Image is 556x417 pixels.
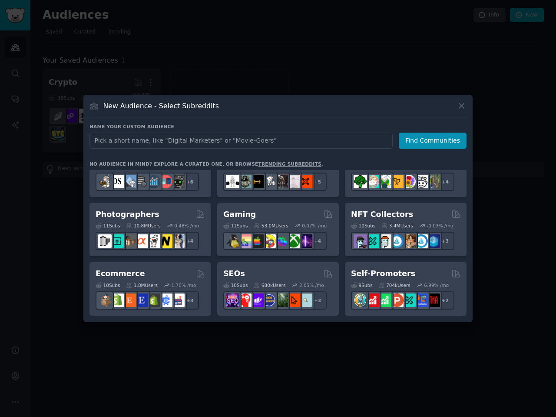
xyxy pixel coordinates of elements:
[402,294,416,307] img: alphaandbetausers
[96,223,120,229] div: 11 Sub s
[351,268,415,279] h2: Self-Promoters
[262,234,276,248] img: GamerPals
[226,234,239,248] img: linux_gaming
[351,223,375,229] div: 10 Sub s
[135,175,148,188] img: dataengineering
[436,232,454,250] div: + 3
[126,223,160,229] div: 10.8M Users
[250,175,264,188] img: workout
[250,294,264,307] img: seogrowth
[226,175,239,188] img: GYM
[254,223,288,229] div: 53.0M Users
[379,282,410,288] div: 704k Users
[159,175,172,188] img: datasets
[378,175,391,188] img: SavageGarden
[110,294,124,307] img: shopify
[171,294,185,307] img: ecommerce_growth
[181,291,199,310] div: + 3
[414,175,428,188] img: UrbanGardening
[171,175,185,188] img: data
[171,234,185,248] img: WeddingPhotography
[174,223,199,229] div: 0.48 % /mo
[399,133,467,149] button: Find Communities
[414,234,428,248] img: OpenseaMarket
[287,294,300,307] img: GoogleSearchConsole
[299,234,312,248] img: TwitchStreaming
[381,223,413,229] div: 3.4M Users
[308,291,327,310] div: + 3
[378,234,391,248] img: NFTmarket
[366,294,379,307] img: youtubepromotion
[402,175,416,188] img: flowers
[302,223,327,229] div: 0.07 % /mo
[424,282,449,288] div: 6.99 % /mo
[366,175,379,188] img: succulents
[299,282,324,288] div: 2.05 % /mo
[98,294,112,307] img: dropship
[354,234,367,248] img: NFTExchange
[299,294,312,307] img: The_SEO
[223,223,248,229] div: 11 Sub s
[238,175,252,188] img: GymMotivation
[226,294,239,307] img: SEO_Digital_Marketing
[308,173,327,191] div: + 5
[390,175,404,188] img: GardeningUK
[89,123,467,130] h3: Name your custom audience
[254,282,285,288] div: 680k Users
[275,294,288,307] img: Local_SEO
[147,294,160,307] img: reviewmyshopify
[159,294,172,307] img: ecommercemarketing
[181,173,199,191] div: + 6
[98,234,112,248] img: analog
[262,294,276,307] img: SEO_cases
[366,234,379,248] img: NFTMarketplace
[96,268,145,279] h2: Ecommerce
[275,234,288,248] img: gamers
[223,268,245,279] h2: SEOs
[135,234,148,248] img: SonyAlpha
[223,282,248,288] div: 10 Sub s
[181,232,199,250] div: + 4
[354,294,367,307] img: AppIdeas
[126,282,158,288] div: 1.8M Users
[427,175,440,188] img: GardenersWorld
[96,282,120,288] div: 10 Sub s
[135,294,148,307] img: EtsySellers
[223,209,256,220] h2: Gaming
[238,294,252,307] img: TechSEO
[103,101,219,110] h3: New Audience - Select Subreddits
[390,294,404,307] img: ProductHunters
[378,294,391,307] img: selfpromotion
[122,294,136,307] img: Etsy
[89,161,323,167] div: No audience in mind? Explore a curated one, or browse .
[262,175,276,188] img: weightroom
[436,291,454,310] div: + 2
[110,175,124,188] img: datascience
[390,234,404,248] img: OpenSeaNFT
[258,161,321,167] a: trending subreddits
[96,209,159,220] h2: Photographers
[402,234,416,248] img: CryptoArt
[89,133,393,149] input: Pick a short name, like "Digital Marketers" or "Movie-Goers"
[354,175,367,188] img: vegetablegardening
[122,234,136,248] img: AnalogCommunity
[436,173,454,191] div: + 4
[98,175,112,188] img: MachineLearning
[287,175,300,188] img: physicaltherapy
[238,234,252,248] img: CozyGamers
[172,282,196,288] div: 1.70 % /mo
[275,175,288,188] img: fitness30plus
[414,294,428,307] img: betatests
[427,294,440,307] img: TestMyApp
[287,234,300,248] img: XboxGamers
[308,232,327,250] div: + 4
[351,282,373,288] div: 9 Sub s
[122,175,136,188] img: statistics
[427,223,453,229] div: -0.03 % /mo
[299,175,312,188] img: personaltraining
[250,234,264,248] img: macgaming
[159,234,172,248] img: Nikon
[110,234,124,248] img: streetphotography
[427,234,440,248] img: DigitalItems
[147,175,160,188] img: analytics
